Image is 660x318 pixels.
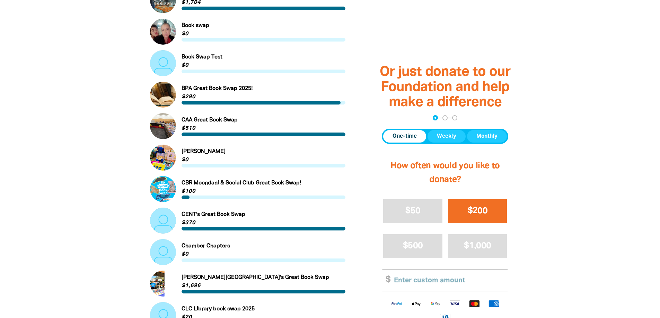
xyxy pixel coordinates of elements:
button: $500 [383,234,442,258]
span: $500 [403,242,423,250]
button: $1,000 [448,234,507,258]
button: Navigate to step 3 of 3 to enter your payment details [452,115,457,120]
span: $50 [405,207,420,215]
button: $200 [448,199,507,223]
button: Navigate to step 2 of 3 to enter your details [442,115,448,120]
span: $ [382,270,390,291]
button: Navigate to step 1 of 3 to enter your donation amount [433,115,438,120]
button: $50 [383,199,442,223]
span: Or just donate to our Foundation and help make a difference [380,66,510,109]
img: Mastercard logo [465,300,484,308]
img: Visa logo [445,300,465,308]
h2: How often would you like to donate? [382,152,508,194]
span: Monthly [476,132,498,140]
div: Donation frequency [382,129,508,144]
button: Monthly [467,130,507,143]
span: $200 [468,207,487,215]
img: Apple Pay logo [406,300,426,308]
img: Paypal logo [387,300,406,308]
button: Weekly [428,130,466,143]
span: Weekly [437,132,456,140]
img: Google Pay logo [426,300,445,308]
button: One-time [383,130,426,143]
input: Enter custom amount [389,270,508,291]
img: American Express logo [484,300,503,308]
span: $1,000 [464,242,491,250]
span: One-time [393,132,417,140]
